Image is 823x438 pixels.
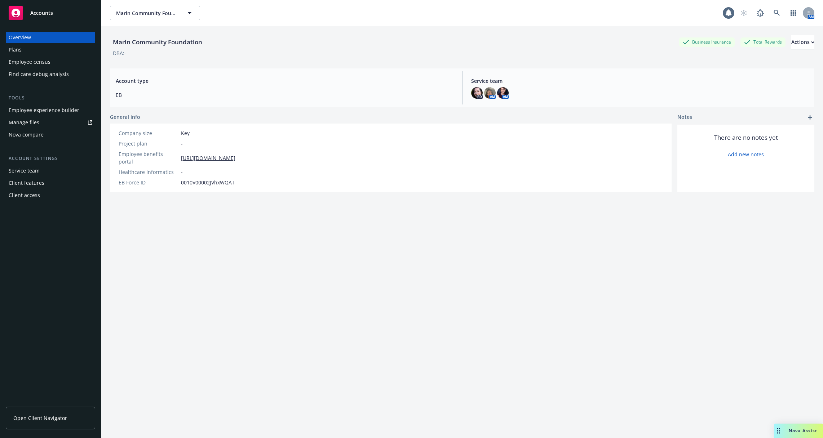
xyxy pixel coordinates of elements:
div: Find care debug analysis [9,68,69,80]
div: Drag to move [774,424,783,438]
a: Report a Bug [753,6,767,20]
div: Client features [9,177,44,189]
span: - [181,140,183,147]
div: Marin Community Foundation [110,37,205,47]
span: Marin Community Foundation [116,9,178,17]
div: Total Rewards [740,37,786,46]
img: photo [497,87,509,99]
span: 0010V00002JVhxWQAT [181,179,235,186]
span: EB [116,91,453,99]
a: Plans [6,44,95,55]
div: Employee census [9,56,50,68]
span: Account type [116,77,453,85]
div: Healthcare Informatics [119,168,178,176]
span: Service team [471,77,809,85]
div: Company size [119,129,178,137]
div: Project plan [119,140,178,147]
span: Accounts [30,10,53,16]
a: Switch app [786,6,801,20]
div: Business Insurance [679,37,735,46]
span: Key [181,129,190,137]
button: Actions [791,35,814,49]
a: Start snowing [736,6,751,20]
a: Nova compare [6,129,95,140]
img: photo [484,87,496,99]
a: Accounts [6,3,95,23]
div: EB Force ID [119,179,178,186]
a: Employee experience builder [6,104,95,116]
a: Client features [6,177,95,189]
div: Tools [6,94,95,102]
div: Plans [9,44,22,55]
a: [URL][DOMAIN_NAME] [181,154,235,162]
div: Client access [9,189,40,201]
span: There are no notes yet [714,133,778,142]
button: Nova Assist [774,424,823,438]
button: Marin Community Foundation [110,6,200,20]
div: Service team [9,165,40,176]
img: photo [471,87,483,99]
span: Open Client Navigator [13,414,67,422]
span: General info [110,113,140,121]
a: Add new notes [728,151,764,158]
span: - [181,168,183,176]
a: Manage files [6,117,95,128]
a: Overview [6,32,95,43]
div: Employee experience builder [9,104,79,116]
a: Employee census [6,56,95,68]
div: Overview [9,32,31,43]
div: Account settings [6,155,95,162]
div: Manage files [9,117,39,128]
div: Employee benefits portal [119,150,178,165]
div: Nova compare [9,129,44,140]
div: DBA: - [113,49,126,57]
span: Notes [677,113,692,122]
a: add [806,113,814,122]
a: Search [770,6,784,20]
a: Find care debug analysis [6,68,95,80]
a: Service team [6,165,95,176]
span: Nova Assist [789,428,817,434]
a: Client access [6,189,95,201]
